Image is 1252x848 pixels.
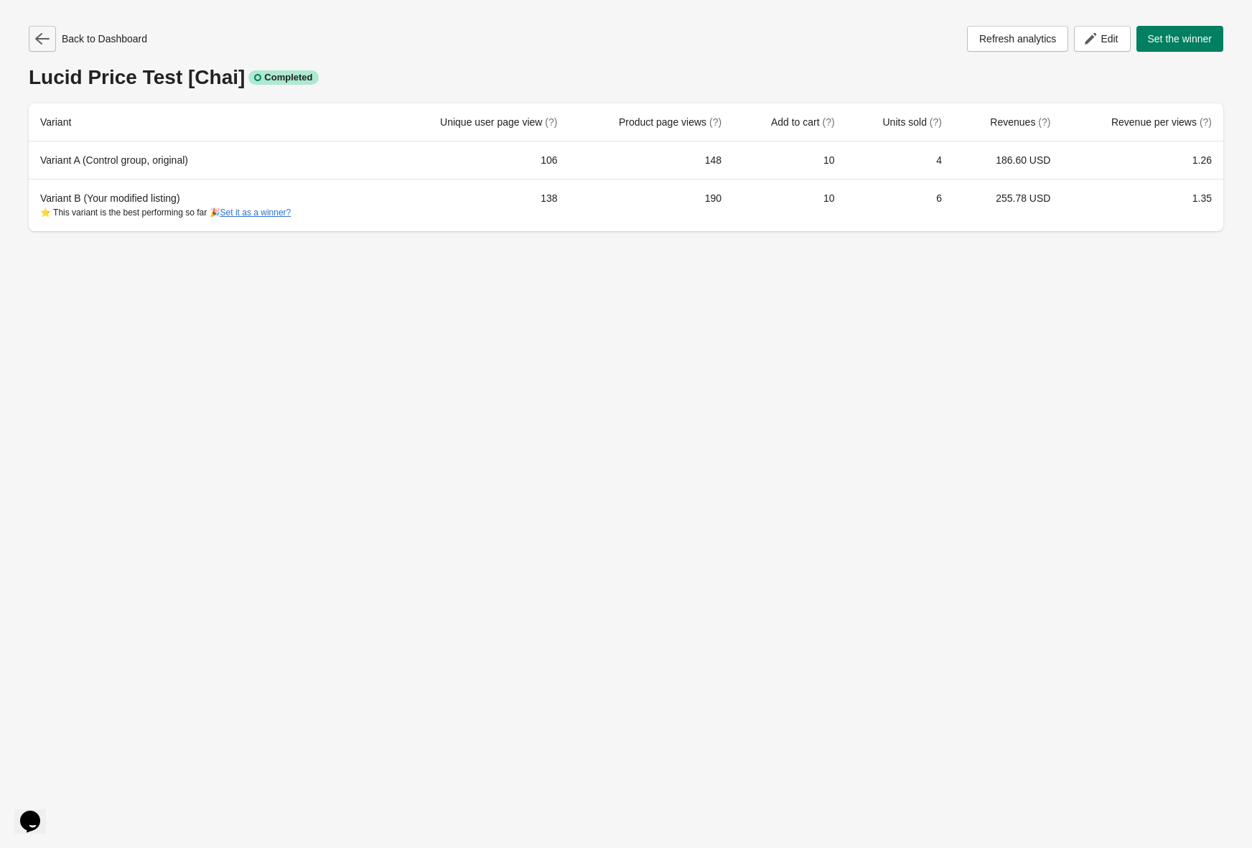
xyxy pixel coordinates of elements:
[386,141,569,179] td: 106
[967,26,1068,52] button: Refresh analytics
[386,179,569,231] td: 138
[29,66,1223,89] div: Lucid Price Test [Chai]
[248,70,318,85] div: Completed
[619,116,721,128] span: Product page views
[1148,33,1213,45] span: Set the winner
[1101,33,1118,45] span: Edit
[40,191,374,220] div: Variant B (Your modified listing)
[846,141,953,179] td: 4
[846,179,953,231] td: 6
[569,141,733,179] td: 148
[14,791,60,834] iframe: chat widget
[930,116,942,128] span: (?)
[733,141,846,179] td: 10
[771,116,835,128] span: Add to cart
[953,141,1062,179] td: 186.60 USD
[440,116,557,128] span: Unique user page view
[40,153,374,167] div: Variant A (Control group, original)
[979,33,1056,45] span: Refresh analytics
[29,26,147,52] div: Back to Dashboard
[569,179,733,231] td: 190
[40,205,374,220] div: ⭐ This variant is the best performing so far 🎉
[545,116,557,128] span: (?)
[1074,26,1130,52] button: Edit
[883,116,942,128] span: Units sold
[1136,26,1224,52] button: Set the winner
[1111,116,1212,128] span: Revenue per views
[733,179,846,231] td: 10
[709,116,721,128] span: (?)
[953,179,1062,231] td: 255.78 USD
[1062,179,1223,231] td: 1.35
[990,116,1050,128] span: Revenues
[220,208,291,218] button: Set it as a winner?
[1038,116,1050,128] span: (?)
[1200,116,1212,128] span: (?)
[29,103,386,141] th: Variant
[822,116,834,128] span: (?)
[1062,141,1223,179] td: 1.26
